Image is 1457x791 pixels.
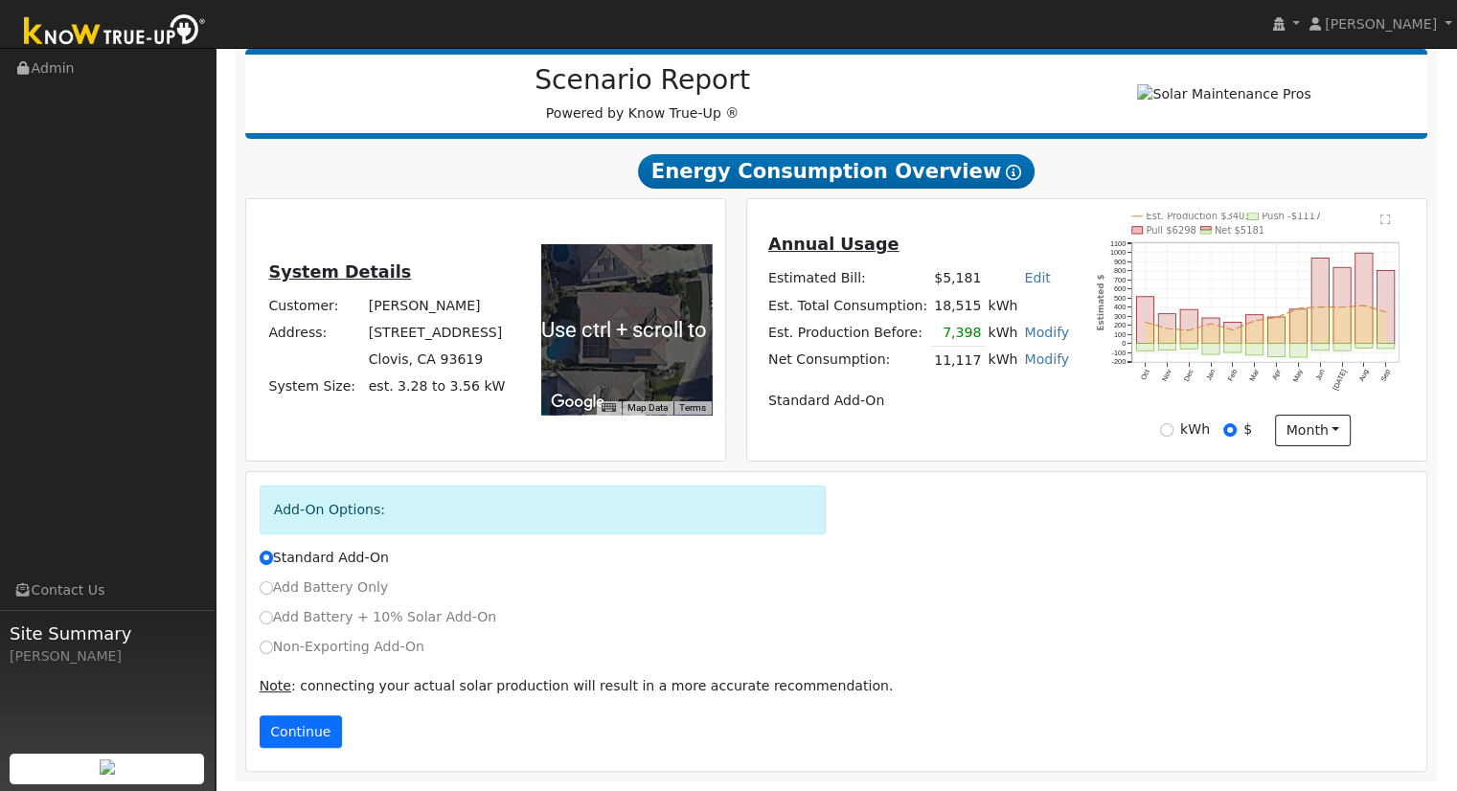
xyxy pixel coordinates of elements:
circle: onclick="" [1166,328,1169,330]
img: Google [546,390,609,415]
td: System Size: [265,373,365,400]
span: : connecting your actual solar production will result in a more accurate recommendation. [260,678,894,693]
td: kWh [985,292,1073,319]
td: Standard Add-On [764,388,1072,415]
text: Est. Production $3403 [1147,211,1251,221]
rect: onclick="" [1268,344,1286,357]
label: Standard Add-On [260,548,389,568]
text:  [1380,214,1391,225]
text: Net $5181 [1215,225,1264,236]
text: Push -$1117 [1262,211,1321,221]
td: Est. Production Before: [764,319,930,347]
a: Open this area in Google Maps (opens a new window) [546,390,609,415]
rect: onclick="" [1202,344,1219,354]
input: Add Battery + 10% Solar Add-On [260,611,273,624]
text: Apr [1270,368,1283,382]
u: System Details [268,262,411,282]
text: Aug [1357,368,1371,383]
img: Solar Maintenance Pros [1137,84,1310,104]
rect: onclick="" [1136,297,1153,344]
text: 700 [1114,276,1126,284]
a: Edit [1024,270,1050,285]
text: 100 [1114,330,1126,339]
text: Jun [1314,368,1327,382]
circle: onclick="" [1384,310,1387,313]
button: Keyboard shortcuts [602,401,615,415]
button: Map Data [627,401,668,415]
button: Continue [260,715,342,748]
rect: onclick="" [1377,344,1395,349]
rect: onclick="" [1158,344,1175,350]
circle: onclick="" [1210,323,1213,326]
circle: onclick="" [1319,305,1322,308]
rect: onclick="" [1180,309,1197,343]
td: Estimated Bill: [764,265,930,292]
td: 7,398 [931,319,985,347]
circle: onclick="" [1341,305,1344,308]
rect: onclick="" [1355,344,1373,349]
u: Annual Usage [768,235,899,254]
td: Customer: [265,293,365,320]
circle: onclick="" [1188,328,1191,331]
text: 600 [1114,284,1126,293]
td: [PERSON_NAME] [365,293,509,320]
text: [DATE] [1332,368,1349,392]
circle: onclick="" [1297,306,1300,309]
text: Nov [1160,368,1173,383]
span: est. 3.28 to 3.56 kW [369,378,506,394]
rect: onclick="" [1224,344,1241,352]
input: Non-Exporting Add-On [260,641,273,654]
text: 500 [1114,294,1126,303]
td: Clovis, CA 93619 [365,347,509,373]
label: $ [1243,419,1252,440]
text: -100 [1112,349,1127,357]
rect: onclick="" [1246,315,1263,344]
rect: onclick="" [1180,344,1197,350]
circle: onclick="" [1253,319,1256,322]
h2: Scenario Report [264,64,1020,97]
td: kWh [985,347,1021,374]
div: Powered by Know True-Up ® [255,64,1031,124]
circle: onclick="" [1363,305,1366,307]
button: month [1275,415,1351,447]
text: -200 [1112,357,1127,366]
rect: onclick="" [1333,267,1351,344]
label: Add Battery + 10% Solar Add-On [260,607,497,627]
circle: onclick="" [1232,328,1235,331]
text: 300 [1114,312,1126,321]
td: $5,181 [931,265,985,292]
td: Net Consumption: [764,347,930,374]
text: 800 [1114,266,1126,275]
div: [PERSON_NAME] [10,646,205,667]
input: Standard Add-On [260,551,273,564]
td: Address: [265,320,365,347]
td: kWh [985,319,1021,347]
input: kWh [1160,423,1173,437]
circle: onclick="" [1275,316,1278,319]
rect: onclick="" [1377,270,1395,343]
text: Mar [1248,368,1262,383]
text: Pull $6298 [1147,225,1196,236]
text: Sep [1379,368,1393,383]
rect: onclick="" [1311,344,1329,350]
rect: onclick="" [1202,318,1219,344]
img: retrieve [100,759,115,775]
text: May [1291,368,1305,384]
u: Note [260,678,291,693]
text: Feb [1226,368,1239,382]
text: 0 [1122,339,1126,348]
input: $ [1223,423,1237,437]
label: kWh [1180,419,1210,440]
rect: onclick="" [1333,344,1351,350]
td: System Size [365,373,509,400]
a: Terms (opens in new tab) [679,402,706,413]
i: Show Help [1006,165,1021,180]
text: Oct [1139,368,1151,381]
rect: onclick="" [1136,344,1153,351]
rect: onclick="" [1224,323,1241,344]
td: 18,515 [931,292,985,319]
text: Jan [1204,368,1217,382]
text: 1000 [1110,248,1126,257]
input: Add Battery Only [260,581,273,595]
label: Add Battery Only [260,577,389,598]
